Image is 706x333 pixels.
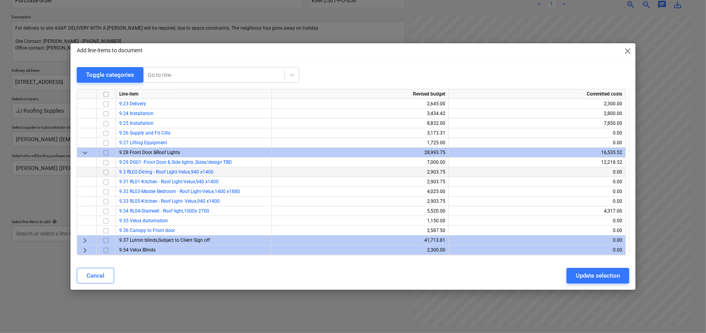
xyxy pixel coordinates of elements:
[119,189,240,194] a: 9.32 RL03-Master Bedroom - Roof Light-Velux,1400 x1880
[275,177,445,187] div: 2,903.75
[452,109,622,119] div: 2,800.00
[77,46,143,55] p: Add line-items to document
[275,167,445,177] div: 2,903.75
[623,46,632,56] span: close
[275,236,445,245] div: 41,713.81
[275,187,445,197] div: 4,025.00
[452,206,622,216] div: 4,317.00
[119,198,220,204] a: 9.33 RL05-Kitchen - Roof Light- Velux,940 x1400
[452,177,622,187] div: 0.00
[119,228,175,233] a: 9.36 Canopy to Front door
[86,70,134,80] div: Toggle categories
[452,148,622,158] div: 16,535.52
[86,271,104,281] div: Cancel
[452,226,622,236] div: 0.00
[119,111,154,116] a: 9.24 Installation
[80,236,90,245] span: keyboard_arrow_right
[275,216,445,226] div: 1,150.00
[449,89,626,99] div: Committed costs
[275,197,445,206] div: 2,903.75
[116,89,272,99] div: Line-item
[452,216,622,226] div: 0.00
[275,109,445,119] div: 3,434.42
[119,218,168,223] a: 9.35 Velux Automation
[275,128,445,138] div: 3,173.31
[576,271,620,281] div: Update selection
[452,99,622,109] div: 2,300.00
[80,148,90,158] span: keyboard_arrow_down
[275,158,445,167] div: 7,000.00
[119,237,210,243] span: 9.37 Lutron blinds,Subject to Client Sign off
[119,159,232,165] a: 9.29 DG01 -Front Door & Side lights ,Sizes/design TBD
[452,128,622,138] div: 0.00
[452,167,622,177] div: 0.00
[272,89,449,99] div: Revised budget
[77,268,114,283] button: Cancel
[119,169,214,175] a: 9.3 RL02-Dining - Roof Light-Velux,940 x1400
[275,245,445,255] div: 2,300.00
[119,150,180,155] span: 9.28 Front Door &Roof Lights
[119,247,155,253] span: 9.54 Velux Blinds
[119,179,219,184] a: 9.31 RL01-Kitchen - Roof Light-Velux,940 x1400
[452,245,622,255] div: 0.00
[119,120,154,126] a: 9.25 Installation
[452,119,622,128] div: 7,850.00
[452,236,622,245] div: 0.00
[80,246,90,255] span: keyboard_arrow_right
[119,140,167,145] a: 9.27 Lifting Equipment
[452,197,622,206] div: 0.00
[119,130,170,136] a: 9.26 Supply and Fit Cills
[275,119,445,128] div: 8,832.00
[452,158,622,167] div: 12,218.52
[119,208,209,214] a: 9.34 RL04-Stairwell - Roof light,1000x 2700
[275,99,445,109] div: 2,645.00
[275,226,445,236] div: 2,587.50
[275,148,445,158] div: 28,993.75
[567,268,629,283] button: Update selection
[667,296,706,333] iframe: Chat Widget
[275,138,445,148] div: 1,725.00
[275,206,445,216] div: 5,520.00
[452,138,622,148] div: 0.00
[119,101,146,106] a: 9.23 Delivery
[452,187,622,197] div: 0.00
[77,67,143,83] button: Toggle categories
